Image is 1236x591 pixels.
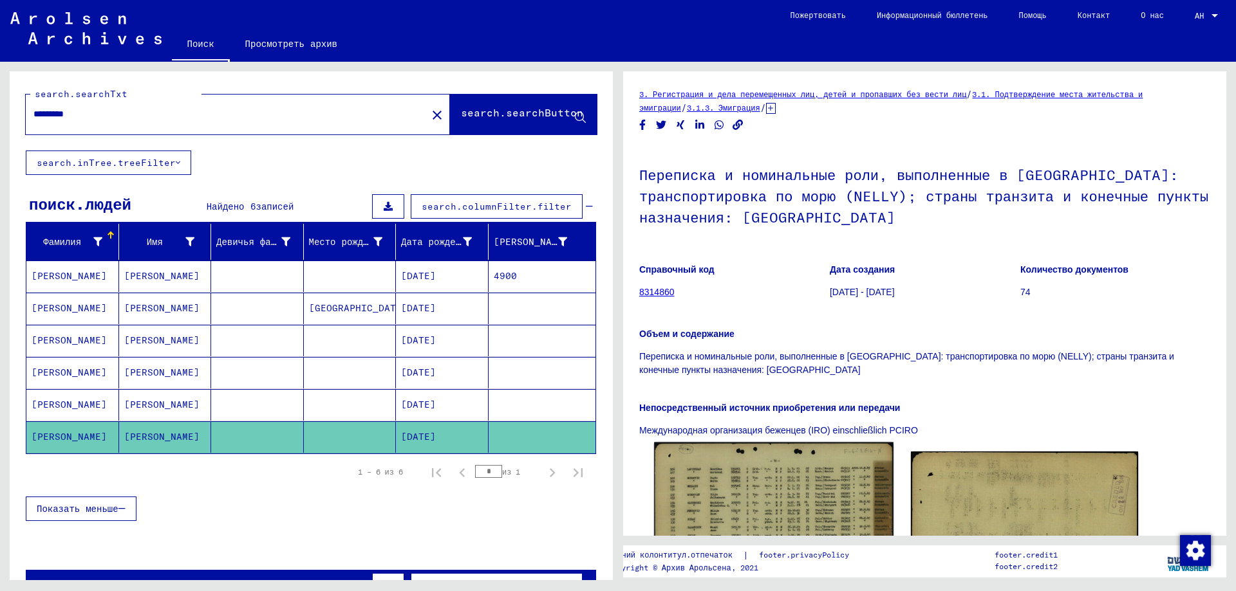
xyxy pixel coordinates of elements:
[401,431,436,442] font: [DATE]
[639,351,1174,375] font: Переписка и номинальные роли, выполненные в [GEOGRAPHIC_DATA]: транспортировка по морю (NELLY); с...
[608,563,758,572] font: Copyright © Архив Арольсена, 2021
[1019,10,1047,20] font: Помощь
[124,399,200,410] font: [PERSON_NAME]
[759,550,849,559] font: footer.privacyPolicy
[639,403,900,413] font: Непосредственный источник приобретения или передачи
[489,224,596,260] mat-header-cell: Номер заключенного
[124,270,200,282] font: [PERSON_NAME]
[254,579,286,591] font: записи
[401,302,436,314] font: [DATE]
[304,224,397,260] mat-header-cell: Место рождения
[211,224,304,260] mat-header-cell: Девичья фамилия
[790,10,845,20] font: Пожертвовать
[309,236,385,248] font: Место рождения
[10,12,162,44] img: Arolsen_neg.svg
[124,431,200,442] font: [PERSON_NAME]
[422,201,572,212] font: search.columnFilter.filter
[187,38,214,50] font: Поиск
[639,287,675,297] a: 8314860
[639,425,918,435] font: Международная организация беженцев (IRO) einschließlich PCIRO
[32,302,107,314] font: [PERSON_NAME]
[1020,287,1031,297] font: 74
[639,264,715,275] font: Справочный код
[35,88,127,100] font: search.searchTxt
[830,287,895,297] font: [DATE] - [DATE]
[1078,10,1110,20] font: Контакт
[995,550,1058,559] font: footer.credit1
[172,28,230,62] a: Поиск
[26,496,136,521] button: Показать меньше
[37,503,118,514] font: Показать меньше
[32,270,107,282] font: [PERSON_NAME]
[966,88,972,100] font: /
[205,579,254,591] font: Найдено 2
[230,28,353,59] a: Просмотреть архив
[608,550,733,559] font: нижний колонтитул.отпечаток
[450,95,597,134] button: search.searchButton
[1020,264,1128,275] font: Количество документов
[494,232,584,252] div: [PERSON_NAME] заключенного
[32,399,107,410] font: [PERSON_NAME]
[693,117,707,133] button: Поделиться в LinkedIn
[32,367,107,378] font: [PERSON_NAME]
[760,102,766,113] font: /
[119,224,212,260] mat-header-cell: Имя
[401,399,436,410] font: [DATE]
[713,117,726,133] button: Поделиться в WhatsApp
[461,106,583,119] font: search.searchButton
[32,232,118,252] div: Фамилия
[216,236,298,248] font: Девичья фамилия
[749,549,865,562] a: footer.privacyPolicy
[424,102,450,127] button: Прозрачный
[674,117,688,133] button: Поделиться на Xing
[424,459,449,485] button: Первая страница
[449,459,475,485] button: Предыдущая страница
[401,334,436,346] font: [DATE]
[37,157,176,168] font: search.inTree.treeFilter
[1195,11,1204,21] font: АН
[731,117,745,133] button: Копировать ссылку
[639,329,735,339] font: Объем и содержание
[1180,535,1211,566] img: Изменить согласие
[681,102,687,113] font: /
[539,459,565,485] button: Следующая страница
[256,201,294,212] font: записей
[429,107,445,123] mat-icon: close
[309,232,399,252] div: Место рождения
[1141,10,1164,20] font: О нас
[422,579,572,591] font: search.columnFilter.filter
[309,302,407,314] font: [GEOGRAPHIC_DATA]
[32,431,107,442] font: [PERSON_NAME]
[26,224,119,260] mat-header-cell: Фамилия
[1165,545,1213,577] img: yv_logo.png
[608,549,743,562] a: нижний колонтитул.отпечаток
[565,459,591,485] button: Последняя страница
[216,232,306,252] div: Девичья фамилия
[124,302,200,314] font: [PERSON_NAME]
[245,38,337,50] font: Просмотреть архив
[29,194,131,214] font: поиск.людей
[636,117,650,133] button: Поделиться на Facebook
[401,367,436,378] font: [DATE]
[358,467,403,477] font: 1 – 6 из 6
[207,201,256,212] font: Найдено 6
[401,232,488,252] div: Дата рождения
[502,467,520,477] font: из 1
[639,89,966,99] a: 3. Регистрация и дела перемещенных лиц, детей и пропавших без вести лиц
[494,236,640,248] font: [PERSON_NAME] заключенного
[494,270,517,282] font: 4900
[43,236,81,248] font: Фамилия
[401,236,472,248] font: Дата рождения
[32,334,107,346] font: [PERSON_NAME]
[124,334,200,346] font: [PERSON_NAME]
[687,103,760,113] a: 3.1.3. Эмиграция
[655,117,668,133] button: Поделиться в Твиттере
[639,166,1208,226] font: Переписка и номинальные роли, выполненные в [GEOGRAPHIC_DATA]: транспортировка по морю (NELLY); с...
[124,232,211,252] div: Имя
[124,367,200,378] font: [PERSON_NAME]
[401,270,436,282] font: [DATE]
[26,150,191,175] button: search.inTree.treeFilter
[877,10,988,20] font: Информационный бюллетень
